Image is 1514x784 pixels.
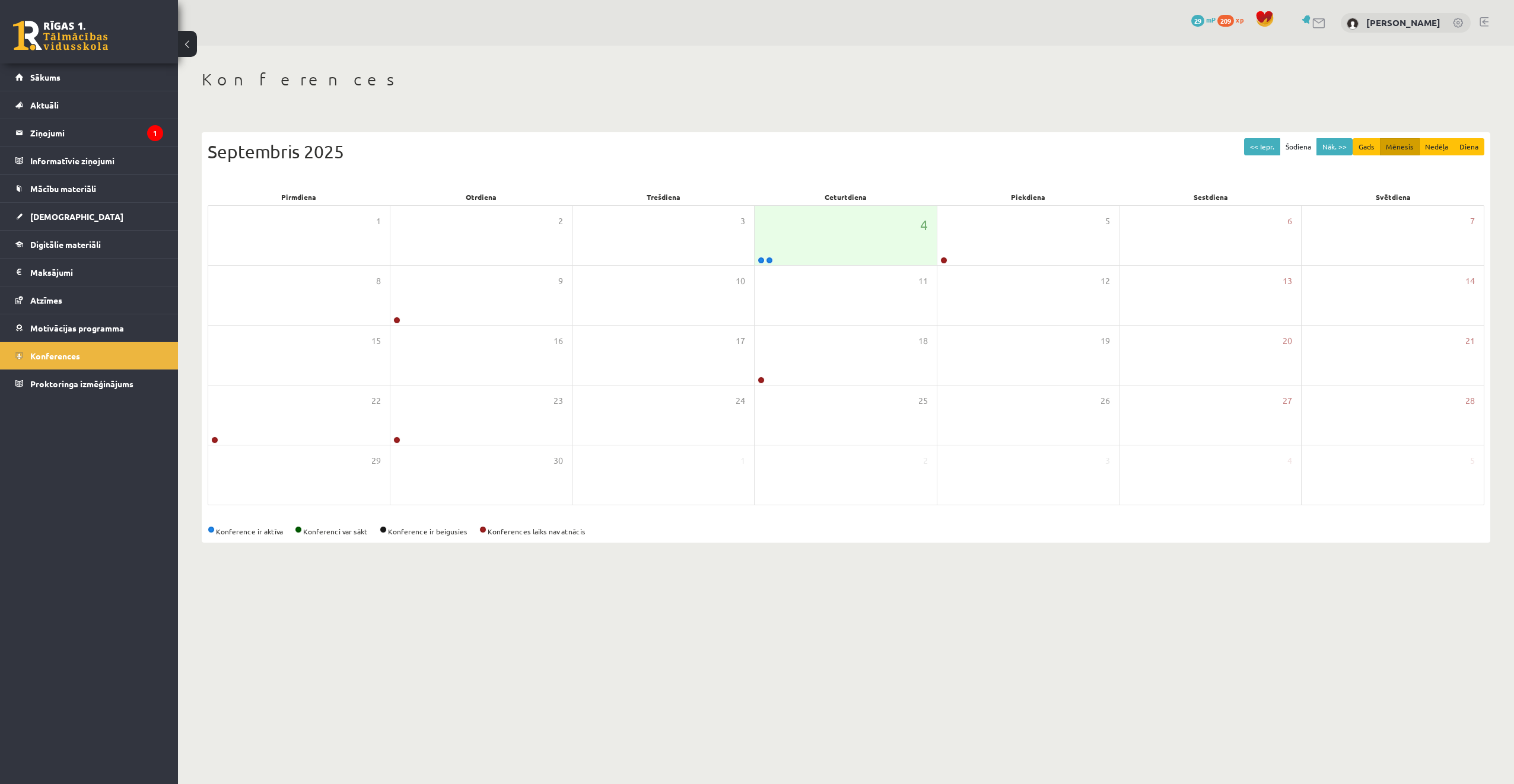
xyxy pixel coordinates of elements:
[1316,138,1353,155] button: Nāk. >>
[15,342,163,369] a: Konferences
[15,63,163,91] a: Sākums
[1191,15,1216,24] a: 29 mP
[15,314,163,342] a: Motivācijas programma
[1119,189,1302,205] div: Sestdiena
[736,275,745,288] span: 10
[15,119,163,146] a: Ziņojumi1
[15,259,163,286] a: Maksājumi
[371,394,381,407] span: 22
[15,175,163,202] a: Mācību materiāli
[1217,15,1249,24] a: 209 xp
[15,91,163,119] a: Aktuāli
[1366,17,1440,28] a: [PERSON_NAME]
[918,394,928,407] span: 25
[202,69,1490,90] h1: Konferences
[30,119,163,146] legend: Ziņojumi
[1470,215,1475,228] span: 7
[1206,15,1216,24] span: mP
[30,211,123,222] span: [DEMOGRAPHIC_DATA]
[30,72,61,82] span: Sākums
[30,147,163,174] legend: Informatīvie ziņojumi
[1465,394,1475,407] span: 28
[1105,215,1110,228] span: 5
[1191,15,1204,27] span: 29
[1283,275,1292,288] span: 13
[554,394,563,407] span: 23
[918,334,928,348] span: 18
[30,378,133,389] span: Proktoringa izmēģinājums
[1287,454,1292,467] span: 4
[376,275,381,288] span: 8
[30,239,101,250] span: Digitālie materiāli
[937,189,1119,205] div: Piekdiena
[1470,454,1475,467] span: 5
[15,147,163,174] a: Informatīvie ziņojumi
[1465,275,1475,288] span: 14
[15,231,163,258] a: Digitālie materiāli
[13,21,108,50] a: Rīgas 1. Tālmācības vidusskola
[1380,138,1420,155] button: Mēnesis
[30,295,62,305] span: Atzīmes
[1347,18,1359,30] img: Emīls Čeksters
[1465,334,1475,348] span: 21
[1236,15,1243,24] span: xp
[390,189,572,205] div: Otrdiena
[558,215,563,228] span: 2
[371,334,381,348] span: 15
[558,275,563,288] span: 9
[1100,334,1110,348] span: 19
[1244,138,1280,155] button: << Iepr.
[371,454,381,467] span: 29
[208,189,390,205] div: Pirmdiena
[1419,138,1454,155] button: Nedēļa
[740,215,745,228] span: 3
[15,203,163,230] a: [DEMOGRAPHIC_DATA]
[15,370,163,397] a: Proktoringa izmēģinājums
[1100,275,1110,288] span: 12
[755,189,937,205] div: Ceturtdiena
[30,323,124,333] span: Motivācijas programma
[208,138,1484,165] div: Septembris 2025
[1287,215,1292,228] span: 6
[736,394,745,407] span: 24
[1302,189,1484,205] div: Svētdiena
[1283,334,1292,348] span: 20
[572,189,755,205] div: Trešdiena
[1100,394,1110,407] span: 26
[147,125,163,141] i: 1
[208,526,1484,537] div: Konference ir aktīva Konferenci var sākt Konference ir beigusies Konferences laiks nav atnācis
[1280,138,1317,155] button: Šodiena
[1453,138,1484,155] button: Diena
[30,183,96,194] span: Mācību materiāli
[736,334,745,348] span: 17
[923,454,928,467] span: 2
[1353,138,1381,155] button: Gads
[15,286,163,314] a: Atzīmes
[918,275,928,288] span: 11
[30,100,59,110] span: Aktuāli
[1217,15,1234,27] span: 209
[920,215,928,235] span: 4
[1283,394,1292,407] span: 27
[376,215,381,228] span: 1
[554,454,563,467] span: 30
[554,334,563,348] span: 16
[30,259,163,286] legend: Maksājumi
[30,350,80,361] span: Konferences
[740,454,745,467] span: 1
[1105,454,1110,467] span: 3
